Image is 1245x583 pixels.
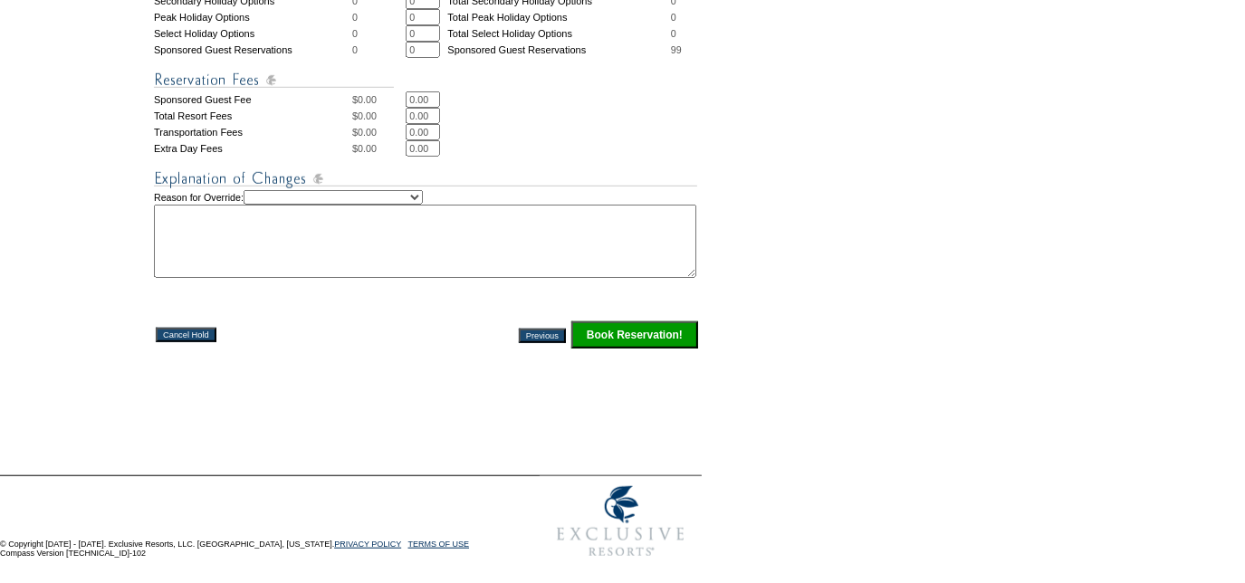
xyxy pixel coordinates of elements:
td: $ [352,91,406,108]
td: Reason for Override: [154,190,700,278]
td: Sponsored Guest Fee [154,91,352,108]
span: 0 [352,12,358,23]
td: Extra Day Fees [154,140,352,157]
td: Sponsored Guest Reservations [154,42,352,58]
span: 0.00 [358,143,377,154]
span: 0.00 [358,127,377,138]
td: Transportation Fees [154,124,352,140]
td: Peak Holiday Options [154,9,352,25]
td: Select Holiday Options [154,25,352,42]
td: $ [352,124,406,140]
span: 0.00 [358,94,377,105]
a: PRIVACY POLICY [334,540,401,549]
span: 99 [671,44,682,55]
td: Total Select Holiday Options [447,25,670,42]
span: 0 [671,28,676,39]
input: Click this button to finalize your reservation. [571,321,698,349]
img: Explanation of Changes [154,167,697,190]
td: $ [352,140,406,157]
td: $ [352,108,406,124]
td: Total Peak Holiday Options [447,9,670,25]
td: Total Resort Fees [154,108,352,124]
span: 0 [352,44,358,55]
img: Exclusive Resorts [540,476,702,567]
td: Sponsored Guest Reservations [447,42,670,58]
input: Cancel Hold [156,328,216,342]
a: TERMS OF USE [408,540,470,549]
span: 0 [352,28,358,39]
span: 0.00 [358,110,377,121]
img: Reservation Fees [154,69,394,91]
span: 0 [671,12,676,23]
input: Previous [519,329,566,343]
